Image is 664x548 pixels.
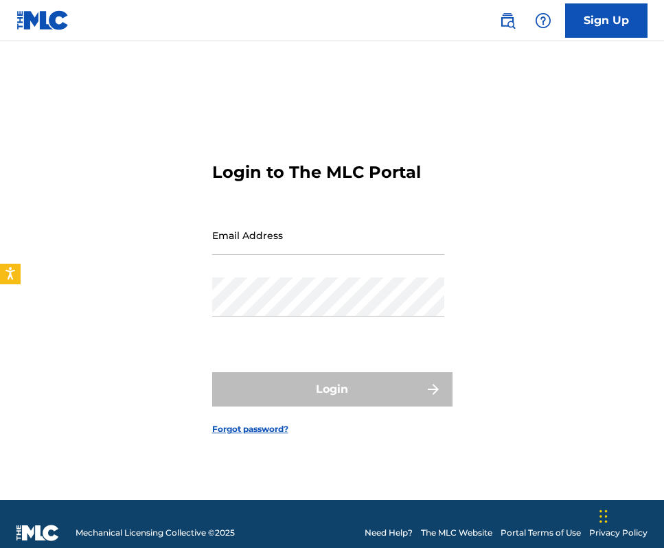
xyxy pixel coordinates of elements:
img: MLC Logo [16,10,69,30]
a: Public Search [494,7,521,34]
iframe: Chat Widget [595,482,664,548]
a: The MLC Website [421,527,492,539]
div: Help [529,7,557,34]
a: Privacy Policy [589,527,648,539]
a: Need Help? [365,527,413,539]
a: Sign Up [565,3,648,38]
img: logo [16,525,59,541]
span: Mechanical Licensing Collective © 2025 [76,527,235,539]
a: Forgot password? [212,423,288,435]
div: Drag [599,496,608,537]
a: Portal Terms of Use [501,527,581,539]
img: help [535,12,551,29]
h3: Login to The MLC Portal [212,162,421,183]
img: search [499,12,516,29]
